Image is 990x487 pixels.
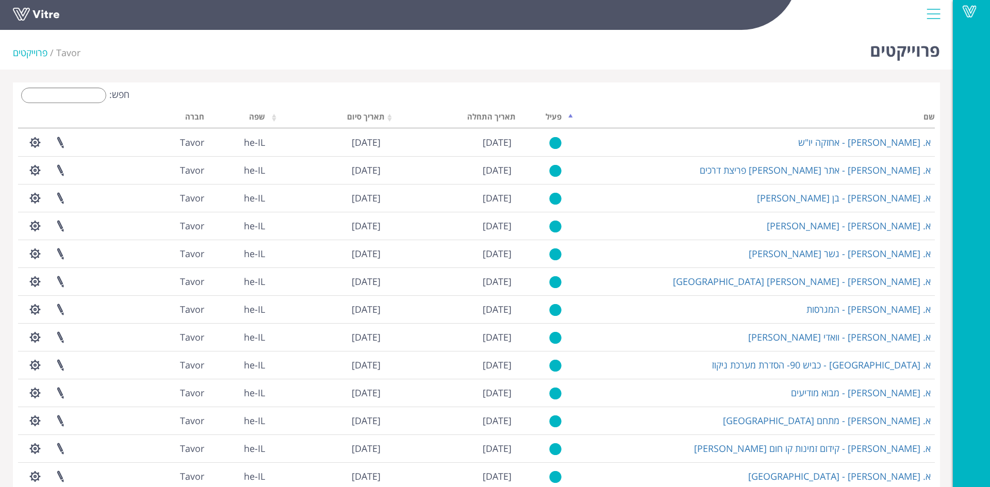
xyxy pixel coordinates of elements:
img: yes [549,415,562,428]
img: yes [549,304,562,316]
td: [DATE] [269,434,385,462]
span: 221 [180,331,204,343]
img: yes [549,471,562,483]
td: [DATE] [269,295,385,323]
td: [DATE] [269,184,385,212]
span: 221 [180,164,204,176]
input: חפש: [21,88,106,103]
td: [DATE] [385,323,516,351]
a: א. [PERSON_NAME] - מבוא מודיעים [791,387,931,399]
td: he-IL [208,212,270,240]
td: he-IL [208,295,270,323]
a: א. [PERSON_NAME] - גשר [PERSON_NAME] [749,247,931,260]
span: 221 [180,275,204,288]
td: he-IL [208,407,270,434]
img: yes [549,137,562,149]
td: [DATE] [269,407,385,434]
span: 221 [180,387,204,399]
img: yes [549,192,562,205]
img: yes [549,248,562,261]
th: תאריך סיום: activate to sort column ascending [269,109,385,128]
h1: פרוייקטים [870,26,940,70]
a: א. [PERSON_NAME] - וואדי [PERSON_NAME] [748,331,931,343]
td: [DATE] [269,323,385,351]
td: [DATE] [385,184,516,212]
span: 221 [180,220,204,232]
a: א. [PERSON_NAME] - [PERSON_NAME] [GEOGRAPHIC_DATA] [673,275,931,288]
td: he-IL [208,267,270,295]
td: he-IL [208,156,270,184]
td: [DATE] [269,212,385,240]
td: [DATE] [269,267,385,295]
img: yes [549,276,562,289]
td: he-IL [208,351,270,379]
a: א. [GEOGRAPHIC_DATA] - כביש 90- הסדרת מערכת ניקוז [712,359,931,371]
li: פרוייקטים [13,46,56,60]
a: א. [PERSON_NAME] - מתחם [GEOGRAPHIC_DATA] [723,414,931,427]
td: [DATE] [385,240,516,267]
th: שפה [208,109,270,128]
td: [DATE] [385,379,516,407]
th: פעיל [516,109,566,128]
td: [DATE] [269,156,385,184]
span: 221 [180,247,204,260]
th: שם: activate to sort column descending [566,109,935,128]
a: א. [PERSON_NAME] - אחזקה יו"ש [798,136,931,148]
td: [DATE] [385,128,516,156]
span: 221 [56,46,80,59]
td: [DATE] [385,434,516,462]
td: [DATE] [385,295,516,323]
td: [DATE] [269,379,385,407]
td: [DATE] [385,267,516,295]
img: yes [549,220,562,233]
span: 221 [180,359,204,371]
img: yes [549,164,562,177]
td: he-IL [208,434,270,462]
img: yes [549,387,562,400]
img: yes [549,443,562,456]
td: [DATE] [385,351,516,379]
th: חברה [141,109,208,128]
img: yes [549,359,562,372]
td: he-IL [208,240,270,267]
span: 221 [180,442,204,455]
th: תאריך התחלה: activate to sort column ascending [385,109,516,128]
a: א. [PERSON_NAME] - אתר [PERSON_NAME] פריצת דרכים [700,164,931,176]
td: he-IL [208,128,270,156]
td: [DATE] [385,407,516,434]
span: 221 [180,470,204,482]
td: [DATE] [385,156,516,184]
img: yes [549,331,562,344]
span: 221 [180,136,204,148]
td: he-IL [208,184,270,212]
td: he-IL [208,379,270,407]
td: [DATE] [269,351,385,379]
a: א. [PERSON_NAME] - בן [PERSON_NAME] [757,192,931,204]
td: [DATE] [269,240,385,267]
span: 221 [180,303,204,315]
a: א. [PERSON_NAME] - [PERSON_NAME] [767,220,931,232]
a: א. [PERSON_NAME] - [GEOGRAPHIC_DATA] [748,470,931,482]
td: he-IL [208,323,270,351]
span: 221 [180,414,204,427]
a: א. [PERSON_NAME] - קידום זמינות קו חום [PERSON_NAME] [694,442,931,455]
label: חפש: [18,88,129,103]
td: [DATE] [385,212,516,240]
span: 221 [180,192,204,204]
a: א. [PERSON_NAME] - המגרסות [806,303,931,315]
td: [DATE] [269,128,385,156]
